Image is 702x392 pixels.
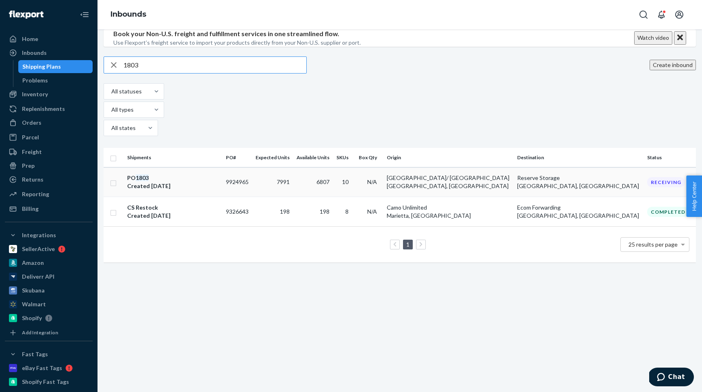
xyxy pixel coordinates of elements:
[252,148,293,167] th: Expected Units
[113,29,361,39] p: Book your Non-U.S. freight and fulfillment services in one streamlined flow.
[9,11,43,19] img: Flexport logo
[223,148,252,167] th: PO#
[22,364,62,372] div: eBay Fast Tags
[367,178,377,185] span: N/A
[223,197,252,227] td: 9326643
[674,31,686,45] button: Close
[5,116,93,129] a: Orders
[22,63,61,71] div: Shipping Plans
[22,105,65,113] div: Replenishments
[647,177,685,187] div: Receiving
[316,178,329,185] span: 6807
[387,204,511,212] div: Camo Unlimited
[5,375,93,388] a: Shopify Fast Tags
[387,182,509,189] span: [GEOGRAPHIC_DATA], [GEOGRAPHIC_DATA]
[5,270,93,283] a: Deliverr API
[650,60,696,70] button: Create inbound
[342,178,349,185] span: 10
[635,6,652,23] button: Open Search Box
[22,90,48,98] div: Inventory
[277,178,290,185] span: 7991
[5,46,93,59] a: Inbounds
[5,298,93,311] a: Walmart
[514,148,643,167] th: Destination
[110,10,146,19] a: Inbounds
[517,204,640,212] div: Ecom Forwarding
[5,159,93,172] a: Prep
[5,32,93,45] a: Home
[355,148,383,167] th: Box Qty
[22,49,47,57] div: Inbounds
[22,378,69,386] div: Shopify Fast Tags
[5,348,93,361] button: Fast Tags
[649,368,694,388] iframe: Opens a widget where you can chat to one of our agents
[22,350,48,358] div: Fast Tags
[517,174,640,182] div: Reserve Storage
[223,167,252,197] td: 9924965
[293,148,333,167] th: Available Units
[22,133,39,141] div: Parcel
[405,241,411,248] a: Page 1 is your current page
[5,173,93,186] a: Returns
[5,88,93,101] a: Inventory
[124,148,223,167] th: Shipments
[22,35,38,43] div: Home
[383,148,514,167] th: Origin
[127,212,219,220] div: Created [DATE]
[22,148,42,156] div: Freight
[320,208,329,215] span: 198
[22,286,45,295] div: Skubana
[653,6,669,23] button: Open notifications
[5,312,93,325] a: Shopify
[22,231,56,239] div: Integrations
[5,243,93,256] a: SellerActive
[22,245,55,253] div: SellerActive
[22,314,42,322] div: Shopify
[628,241,678,248] span: 25 results per page
[22,300,46,308] div: Walmart
[5,102,93,115] a: Replenishments
[644,148,696,167] th: Status
[280,208,290,215] span: 198
[5,256,93,269] a: Amazon
[517,212,639,219] span: [GEOGRAPHIC_DATA], [GEOGRAPHIC_DATA]
[136,174,149,181] em: 1803
[333,148,355,167] th: SKUs
[686,175,702,217] button: Help Center
[123,57,306,73] input: Search inbounds by name, destination, msku...
[104,3,153,26] ol: breadcrumbs
[127,204,219,212] div: CS Restock
[634,31,672,45] button: Watch video
[387,174,511,182] div: [GEOGRAPHIC_DATA]/ [GEOGRAPHIC_DATA]
[18,74,93,87] a: Problems
[367,208,377,215] span: N/A
[517,182,639,189] span: [GEOGRAPHIC_DATA], [GEOGRAPHIC_DATA]
[345,208,349,215] span: 8
[5,188,93,201] a: Reporting
[5,131,93,144] a: Parcel
[5,328,93,338] a: Add Integration
[22,205,39,213] div: Billing
[22,190,49,198] div: Reporting
[22,273,54,281] div: Deliverr API
[22,76,48,84] div: Problems
[5,362,93,375] a: eBay Fast Tags
[5,202,93,215] a: Billing
[387,212,471,219] span: Marietta, [GEOGRAPHIC_DATA]
[5,229,93,242] button: Integrations
[22,175,43,184] div: Returns
[76,6,93,23] button: Close Navigation
[127,182,219,190] div: Created [DATE]
[127,174,219,182] div: PO
[18,60,93,73] a: Shipping Plans
[22,119,41,127] div: Orders
[5,145,93,158] a: Freight
[671,6,687,23] button: Open account menu
[647,207,689,217] div: Completed
[22,162,35,170] div: Prep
